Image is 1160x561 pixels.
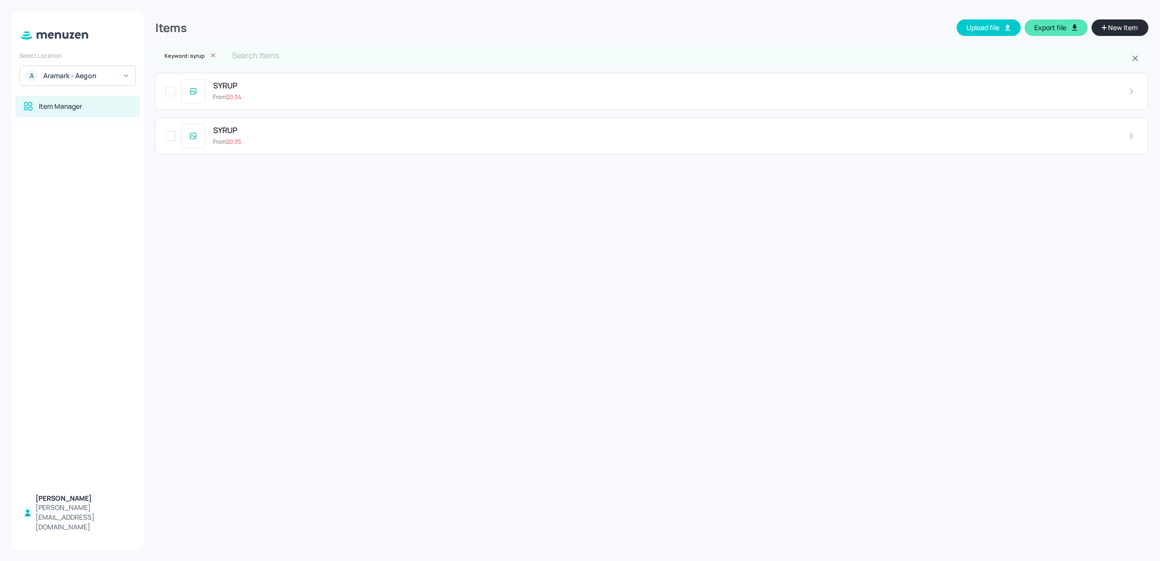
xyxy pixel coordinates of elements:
div: Aramark - Aegon [43,71,116,81]
div: [PERSON_NAME] [35,493,132,503]
div: A [26,70,37,82]
div: Items [155,20,187,35]
span: SYRUP [213,81,237,90]
button: Clear [1126,49,1145,68]
div: Keyword: syrup [161,51,221,60]
span: SYRUP [213,126,237,135]
span: New Item [1107,22,1139,33]
p: From [213,93,241,102]
span: $ 0.34 [226,93,241,101]
span: Keyword: syrup [161,50,209,61]
div: [PERSON_NAME][EMAIL_ADDRESS][DOMAIN_NAME] [35,503,132,532]
div: Select Location [19,51,136,60]
button: New Item [1092,19,1148,36]
input: Search Items [226,46,1129,65]
button: Export file [1025,19,1088,36]
button: Upload file [957,19,1021,36]
p: From [213,137,241,146]
span: $ 0.35 [226,137,241,146]
div: Item Manager [39,102,82,111]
